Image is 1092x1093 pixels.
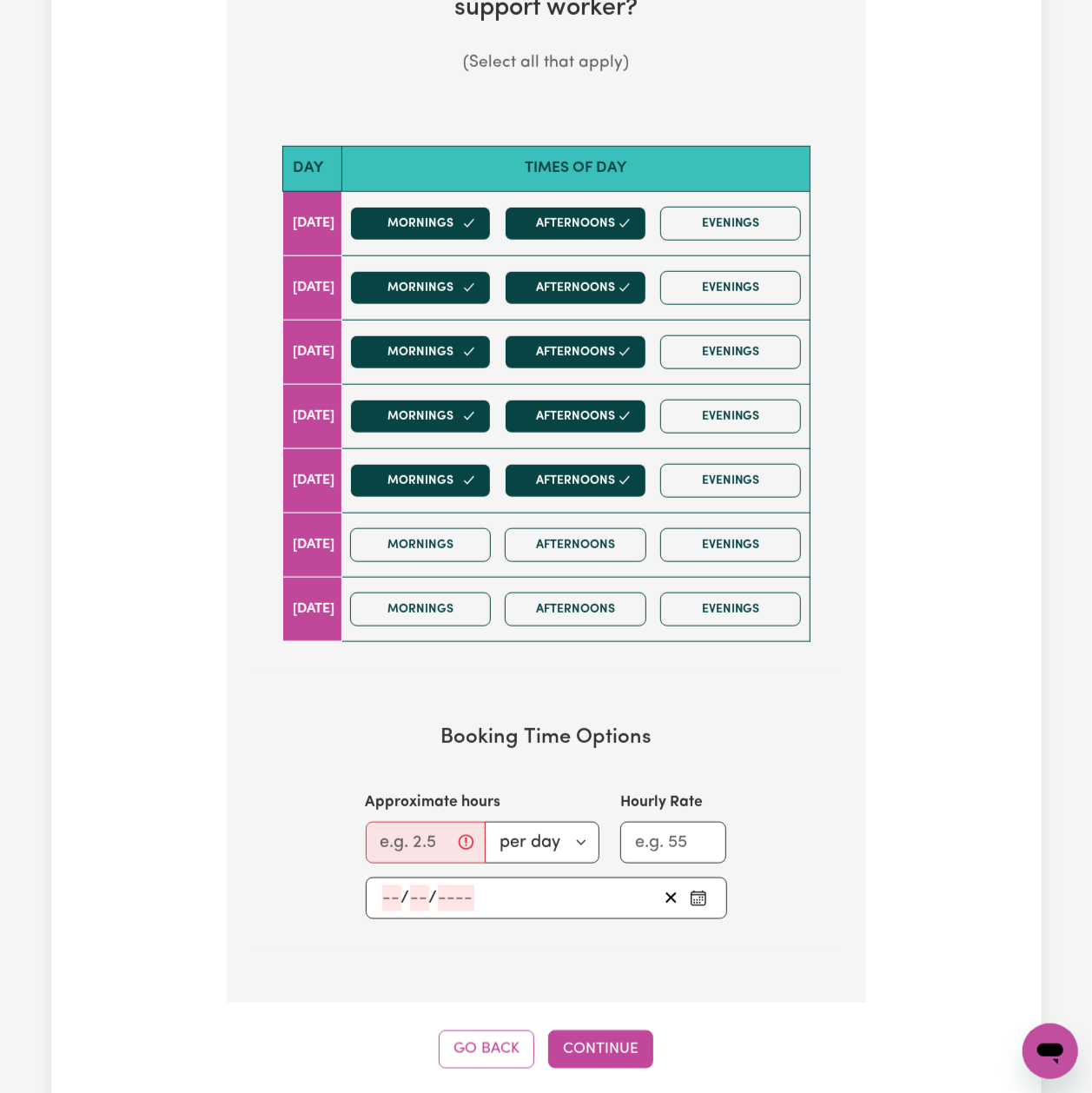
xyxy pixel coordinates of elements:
[282,725,811,751] h3: Booking Time Options
[660,207,802,241] button: Evenings
[350,207,492,241] button: Mornings
[685,885,712,911] button: Pick an approximate start date
[660,400,802,434] button: Evenings
[282,320,341,384] td: [DATE]
[620,792,703,814] label: Hourly Rate
[505,528,646,562] button: Afternoons
[660,528,802,562] button: Evenings
[620,822,727,864] input: e.g. 55
[548,1030,653,1069] button: Continue
[350,593,492,626] button: Mornings
[505,464,646,498] button: Afternoons
[660,464,802,498] button: Evenings
[660,335,802,369] button: Evenings
[505,400,646,434] button: Afternoons
[658,885,685,911] button: Clear start date
[401,889,410,908] span: /
[282,577,341,641] td: [DATE]
[350,400,492,434] button: Mornings
[366,792,501,814] label: Approximate hours
[1023,1023,1078,1079] iframe: Button to launch messaging window
[439,1030,534,1069] button: Go Back
[282,448,341,513] td: [DATE]
[350,335,492,369] button: Mornings
[505,593,646,626] button: Afternoons
[350,464,492,498] button: Mornings
[282,384,341,448] td: [DATE]
[505,335,646,369] button: Afternoons
[341,147,810,191] th: Times of day
[350,528,492,562] button: Mornings
[505,207,646,241] button: Afternoons
[660,271,802,305] button: Evenings
[438,885,474,911] input: ----
[282,147,341,191] th: Day
[505,271,646,305] button: Afternoons
[255,51,838,76] p: (Select all that apply)
[366,822,486,864] input: e.g. 2.5
[410,885,429,911] input: --
[282,191,341,255] td: [DATE]
[282,255,341,320] td: [DATE]
[282,513,341,577] td: [DATE]
[429,889,438,908] span: /
[382,885,401,911] input: --
[350,271,492,305] button: Mornings
[660,593,802,626] button: Evenings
